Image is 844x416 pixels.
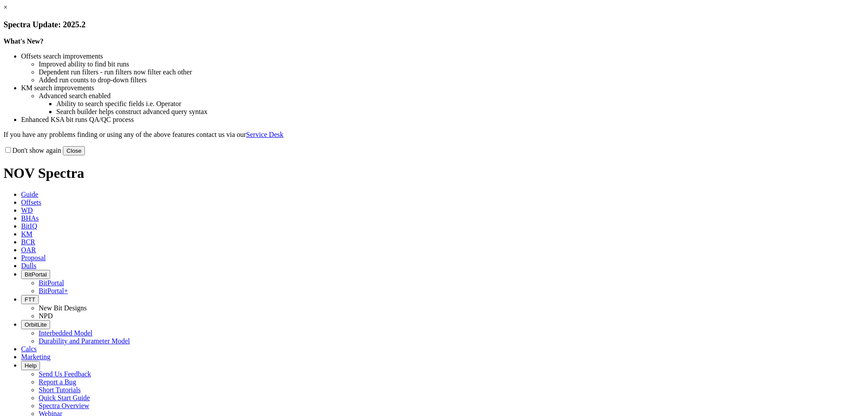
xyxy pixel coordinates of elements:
[25,321,47,328] span: OrbitLite
[4,20,840,29] h3: Spectra Update: 2025.2
[21,238,35,246] span: BCR
[25,362,36,369] span: Help
[39,386,81,394] a: Short Tutorials
[21,214,39,222] span: BHAs
[21,84,840,92] li: KM search improvements
[4,4,7,11] a: ×
[63,146,85,155] button: Close
[21,206,33,214] span: WD
[39,378,76,386] a: Report a Bug
[4,165,840,181] h1: NOV Spectra
[25,296,35,303] span: FTT
[21,345,37,353] span: Calcs
[39,60,840,68] li: Improved ability to find bit runs
[56,100,840,108] li: Ability to search specific fields i.e. Operator
[21,353,51,361] span: Marketing
[39,76,840,84] li: Added run counts to drop-down filters
[39,312,53,320] a: NPD
[39,92,840,100] li: Advanced search enabled
[4,131,840,139] p: If you have any problems finding or using any of the above features contact us via our
[21,116,840,124] li: Enhanced KSA bit runs QA/QC process
[5,147,11,153] input: Don't show again
[21,199,41,206] span: Offsets
[4,147,61,154] label: Don't show again
[39,337,130,345] a: Durability and Parameter Model
[39,304,87,312] a: New Bit Designs
[4,37,44,45] strong: What's New?
[39,287,68,295] a: BitPortal+
[21,191,38,198] span: Guide
[56,108,840,116] li: Search builder helps construct advanced query syntax
[21,230,33,238] span: KM
[39,329,92,337] a: Interbedded Model
[25,271,47,278] span: BitPortal
[21,222,37,230] span: BitIQ
[21,262,36,269] span: Dulls
[21,246,36,254] span: OAR
[246,131,284,138] a: Service Desk
[21,52,840,60] li: Offsets search improvements
[39,370,91,378] a: Send Us Feedback
[39,68,840,76] li: Dependent run filters - run filters now filter each other
[39,394,90,401] a: Quick Start Guide
[39,402,89,409] a: Spectra Overview
[21,254,46,261] span: Proposal
[39,279,64,287] a: BitPortal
